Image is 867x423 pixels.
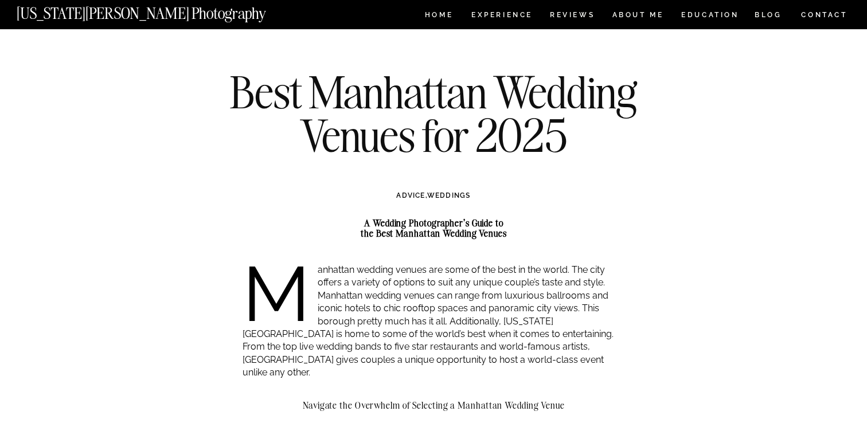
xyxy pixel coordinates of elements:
h1: Best Manhattan Wedding Venues for 2025 [225,70,642,157]
a: [US_STATE][PERSON_NAME] Photography [17,6,304,15]
p: Manhattan wedding venues are some of the best in the world. The city offers a variety of options ... [243,264,625,379]
a: ADVICE [396,191,425,199]
h2: Navigate the Overwhelm of Selecting a Manhattan Wedding Venue [243,400,625,410]
a: REVIEWS [550,11,593,21]
h3: , [267,190,600,201]
strong: A Wedding Photographer’s Guide to the Best Manhattan Wedding Venues [361,217,507,239]
a: CONTACT [800,9,848,21]
a: WEDDINGS [427,191,471,199]
a: BLOG [755,11,782,21]
a: Experience [471,11,532,21]
a: HOME [423,11,455,21]
a: EDUCATION [680,11,740,21]
a: ABOUT ME [612,11,664,21]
